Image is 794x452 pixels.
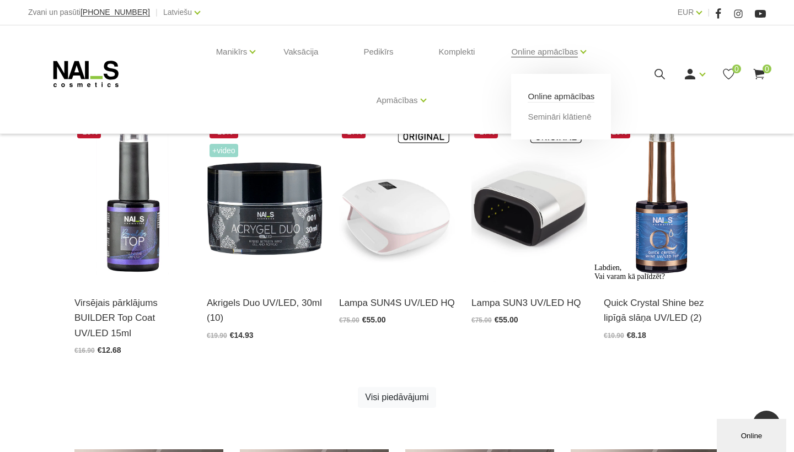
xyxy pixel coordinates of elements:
[430,25,484,78] a: Komplekti
[752,67,766,81] a: 0
[495,315,518,324] span: €55.00
[339,122,455,282] img: Tips:UV LAMPAZīmola nosaukums:SUNUVModeļa numurs: SUNUV4Profesionālā UV/Led lampa.Garantija: 1 ga...
[604,122,720,282] img: Virsējais pārklājums bez lipīgā slāņa un UV zilā pārklājuma. Nodrošina izcilu spīdumu manikīram l...
[511,30,578,74] a: Online apmācības
[590,259,788,413] iframe: chat widget
[717,417,788,452] iframe: chat widget
[732,64,741,73] span: 0
[362,315,386,324] span: €55.00
[471,316,492,324] span: €75.00
[230,331,254,340] span: €14.93
[4,4,75,21] span: Labdien, Vai varam kā palīdzēt?
[207,295,323,325] a: Akrigels Duo UV/LED, 30ml (10)
[528,90,594,103] a: Online apmācības
[722,67,736,81] a: 0
[339,295,455,310] a: Lampa SUN4S UV/LED HQ
[74,347,95,354] span: €16.90
[163,6,192,19] a: Latviešu
[28,6,150,19] div: Zvani un pasūti
[98,346,121,354] span: €12.68
[74,295,190,341] a: Virsējais pārklājums BUILDER Top Coat UV/LED 15ml
[155,6,158,19] span: |
[207,122,323,282] img: Kas ir AKRIGELS “DUO GEL” un kādas problēmas tas risina?• Tas apvieno ērti modelējamā akrigela un...
[707,6,710,19] span: |
[275,25,327,78] a: Vaksācija
[471,295,587,310] a: Lampa SUN3 UV/LED HQ
[4,4,203,22] div: Labdien,Vai varam kā palīdzēt?
[358,387,436,408] a: Visi piedāvājumi
[678,6,694,19] a: EUR
[210,144,238,157] span: +Video
[216,30,248,74] a: Manikīrs
[81,8,150,17] a: [PHONE_NUMBER]
[355,25,402,78] a: Pedikīrs
[471,122,587,282] img: Modelis: SUNUV 3Jauda: 48WViļņu garums: 365+405nmKalpošanas ilgums: 50000 HRSPogas vadība:10s/30s...
[74,122,190,282] img: Builder Top virsējais pārklājums bez lipīgā slāņa gellakas/gela pārklājuma izlīdzināšanai un nost...
[763,64,771,73] span: 0
[528,111,591,123] a: Semināri klātienē
[207,332,227,340] span: €19.90
[376,78,417,122] a: Apmācības
[339,316,360,324] span: €75.00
